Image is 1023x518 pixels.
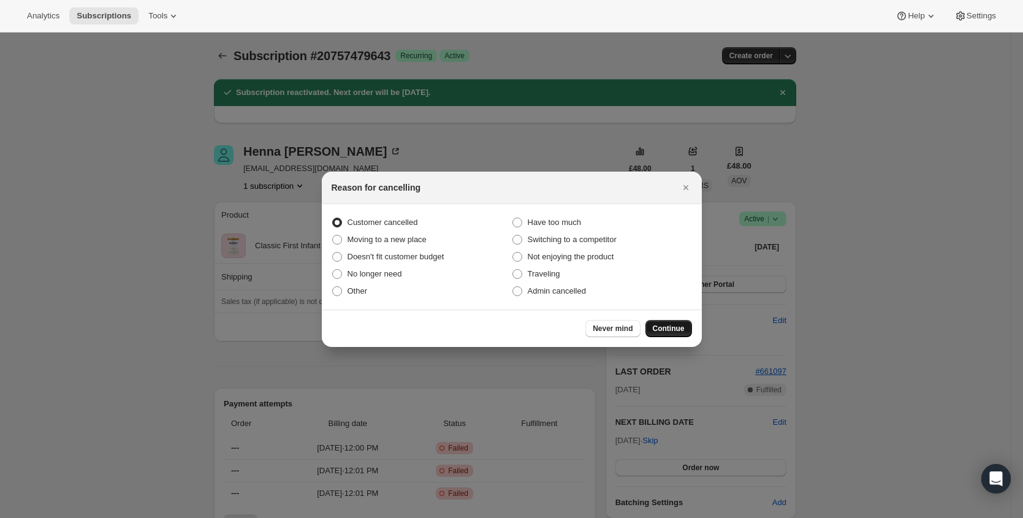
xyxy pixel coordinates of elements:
button: Never mind [585,320,640,337]
span: Tools [148,11,167,21]
span: Help [908,11,924,21]
span: Switching to a competitor [528,235,617,244]
span: Moving to a new place [348,235,427,244]
button: Settings [947,7,1003,25]
button: Tools [141,7,187,25]
button: Analytics [20,7,67,25]
button: Help [888,7,944,25]
span: Not enjoying the product [528,252,614,261]
span: No longer need [348,269,402,278]
button: Continue [645,320,692,337]
span: Continue [653,324,685,333]
span: Other [348,286,368,295]
span: Settings [967,11,996,21]
button: Subscriptions [69,7,139,25]
span: Analytics [27,11,59,21]
span: Customer cancelled [348,218,418,227]
span: Traveling [528,269,560,278]
span: Doesn't fit customer budget [348,252,444,261]
span: Have too much [528,218,581,227]
div: Open Intercom Messenger [981,464,1011,493]
span: Admin cancelled [528,286,586,295]
span: Subscriptions [77,11,131,21]
button: Close [677,179,694,196]
span: Never mind [593,324,633,333]
h2: Reason for cancelling [332,181,420,194]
